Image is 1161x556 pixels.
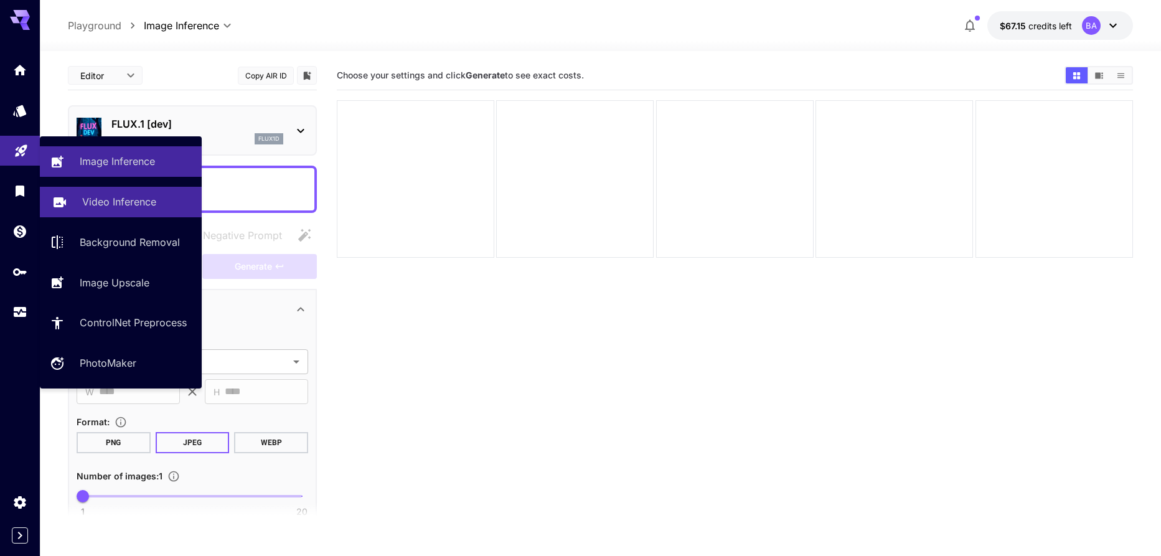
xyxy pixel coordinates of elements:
[214,385,220,399] span: H
[111,116,283,131] p: FLUX.1 [dev]
[80,275,149,290] p: Image Upscale
[110,416,132,428] button: Choose the file format for the output image.
[68,18,121,33] p: Playground
[12,527,28,544] button: Expand sidebar
[466,70,505,80] b: Generate
[40,146,202,177] a: Image Inference
[80,154,155,169] p: Image Inference
[162,470,185,483] button: Specify how many images to generate in a single request. Each image generation will be charged se...
[301,68,313,83] button: Add to library
[1000,21,1028,31] span: $67.15
[77,471,162,481] span: Number of images : 1
[337,70,584,80] span: Choose your settings and click to see exact costs.
[12,304,27,320] div: Usage
[1066,67,1088,83] button: Show images in grid view
[987,11,1133,40] button: $67.15177
[12,224,27,239] div: Wallet
[12,103,27,118] div: Models
[1088,67,1110,83] button: Show images in video view
[14,139,29,154] div: Playground
[12,183,27,199] div: Library
[1000,19,1072,32] div: $67.15177
[1065,66,1133,85] div: Show images in grid viewShow images in video viewShow images in list view
[1110,67,1132,83] button: Show images in list view
[40,227,202,258] a: Background Removal
[82,194,156,209] p: Video Inference
[40,187,202,217] a: Video Inference
[1028,21,1072,31] span: credits left
[40,348,202,379] a: PhotoMaker
[12,62,27,78] div: Home
[80,356,136,370] p: PhotoMaker
[40,267,202,298] a: Image Upscale
[238,67,294,85] button: Copy AIR ID
[144,18,219,33] span: Image Inference
[258,134,280,143] p: flux1d
[80,235,180,250] p: Background Removal
[40,308,202,338] a: ControlNet Preprocess
[80,69,119,82] span: Editor
[234,432,308,453] button: WEBP
[68,18,144,33] nav: breadcrumb
[156,432,230,453] button: JPEG
[203,228,282,243] span: Negative Prompt
[77,432,151,453] button: PNG
[12,264,27,280] div: API Keys
[12,494,27,510] div: Settings
[80,315,187,330] p: ControlNet Preprocess
[1082,16,1101,35] div: BA
[77,417,110,427] span: Format :
[85,385,94,399] span: W
[178,227,292,243] span: Negative prompts are not compatible with the selected model.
